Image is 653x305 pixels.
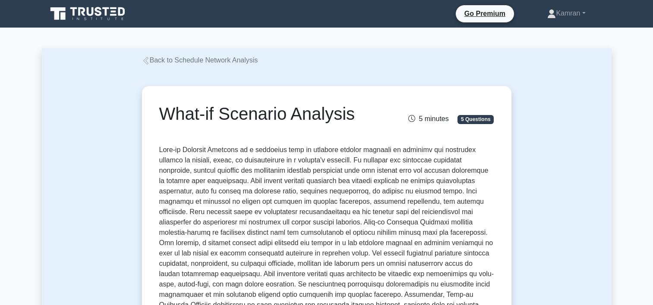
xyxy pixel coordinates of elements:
[457,115,494,124] span: 5 Questions
[527,5,606,22] a: Kamran
[408,115,448,122] span: 5 minutes
[459,8,511,19] a: Go Premium
[159,103,379,124] h1: What-if Scenario Analysis
[142,56,258,64] a: Back to Schedule Network Analysis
